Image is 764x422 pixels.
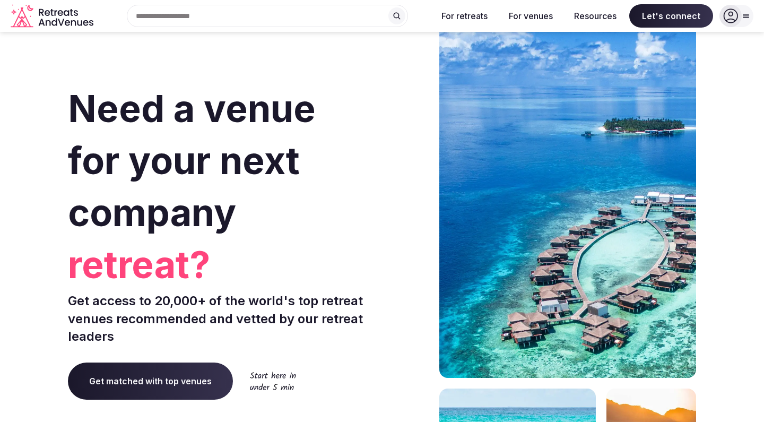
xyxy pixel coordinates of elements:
span: Need a venue for your next company [68,86,316,235]
span: retreat? [68,239,378,291]
button: For retreats [433,4,496,28]
a: Visit the homepage [11,4,95,28]
button: For venues [500,4,561,28]
a: Get matched with top venues [68,363,233,400]
p: Get access to 20,000+ of the world's top retreat venues recommended and vetted by our retreat lea... [68,292,378,346]
button: Resources [566,4,625,28]
svg: Retreats and Venues company logo [11,4,95,28]
span: Let's connect [629,4,713,28]
img: Start here in under 5 min [250,372,296,390]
